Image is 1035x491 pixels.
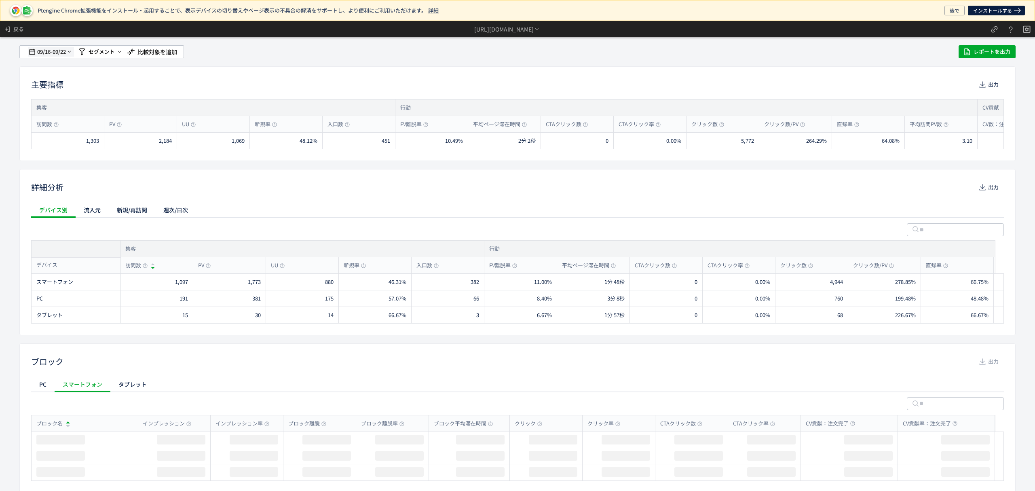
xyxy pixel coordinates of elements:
[328,311,334,319] span: 14
[23,6,32,15] img: pt-icon-plugin.svg
[77,45,123,58] button: セグメント
[780,262,813,269] span: クリック数
[31,181,63,194] h2: 詳細分析
[175,278,188,286] span: 1,097
[76,202,109,218] div: 流入元
[607,294,625,302] span: 3分 8秒
[999,121,1020,128] span: 注文完了
[36,257,57,273] span: デバイス
[971,278,989,286] span: 66.75%
[327,121,350,128] span: 入口数
[416,262,439,269] span: 入口数
[604,311,625,319] span: 1分 57秒
[36,278,116,286] div: スマートフォン
[895,294,916,302] span: 199.48%
[944,6,965,15] button: 後で
[31,376,55,392] div: PC
[255,121,277,128] span: 新規率
[537,311,552,319] span: 6.67%
[604,278,625,286] span: 1分 48秒
[606,137,608,144] span: 0
[36,311,116,319] div: タブレット
[975,181,1004,194] button: 出力
[962,137,972,144] span: 3.10
[982,121,999,128] span: CV数：
[382,137,390,144] span: 451
[988,78,999,91] span: 出力
[215,420,269,428] span: インプレッション率
[36,121,59,128] span: 訪問数
[755,294,770,302] span: 0.00%
[853,262,894,269] span: クリック数/PV
[232,137,245,144] span: 1,069
[36,295,116,303] div: PC
[137,48,177,56] div: 比較対象を追加
[806,420,828,428] span: CV貢献：
[400,104,411,112] span: 行動
[474,21,540,37] div: [URL][DOMAIN_NAME]
[834,294,843,302] span: 760
[473,294,479,302] span: 66
[400,121,428,128] span: FV離脱率
[474,25,534,34] div: [URL][DOMAIN_NAME]
[926,262,948,269] span: 直帰率
[180,294,188,302] span: 191
[31,355,63,368] h2: ブロック
[38,7,940,14] p: Ptengine Chrome拡張機能をインストール・起用することで、表示デバイスの切り替えやページ表示の不具合の解消をサポートし、より便利にご利用いただけます。
[489,262,517,269] span: FV離脱率
[55,376,110,392] div: スマートフォン
[143,420,191,428] span: インプレッション
[325,294,334,302] span: 175
[708,262,750,269] span: CTAクリック率
[51,44,53,60] span: -
[300,137,317,144] span: 48.12%
[988,181,999,194] span: 出力
[252,294,261,302] span: 381
[473,121,527,128] span: 平均ページ滞在時間
[691,121,724,128] span: クリック数
[828,420,849,428] span: 注文完了
[755,311,770,319] span: 0.00%
[434,420,493,428] span: ブロック平均滞在時間
[562,262,616,269] span: 平均ページ滞在時間
[950,6,959,15] span: 後で
[982,104,999,112] span: CV貢献
[182,311,188,319] span: 15
[155,202,196,218] div: 週次/日次
[159,137,172,144] span: 2,184
[971,311,989,319] span: 66.67%
[248,278,261,286] span: 1,773
[534,278,552,286] span: 11.00%
[361,420,404,428] span: ブロック離脱率
[975,355,1004,368] button: 出力
[895,278,916,286] span: 278.85%
[110,376,155,392] div: タブレット
[518,137,536,144] span: 2分 2秒
[837,121,859,128] span: 直帰率
[988,355,999,368] span: 出力
[755,278,770,286] span: 0.00%
[695,278,697,286] span: 0
[389,311,406,319] span: 66.67%
[695,311,697,319] span: 0
[830,278,843,286] span: 4,944
[515,420,542,428] span: クリック
[428,6,439,14] a: 詳細
[125,245,136,253] span: 集客
[619,121,661,128] span: CTAクリック率
[31,202,76,218] div: デバイス別
[89,45,115,58] span: セグメント
[36,104,47,112] span: 集客
[389,278,406,286] span: 46.31%
[733,420,775,428] span: CTAクリック率
[910,121,948,128] span: 平均訪問PV数
[660,420,702,428] span: CTAクリック数
[476,311,479,319] span: 3
[537,294,552,302] span: 8.40%
[489,245,500,253] span: 行動
[974,45,1010,58] span: レポートを出力
[546,121,588,128] span: CTAクリック数
[109,202,155,218] div: 新規/再訪問
[764,121,805,128] span: クリック数/PV
[968,6,1025,15] a: インストールする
